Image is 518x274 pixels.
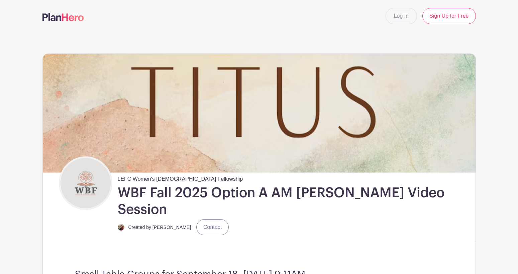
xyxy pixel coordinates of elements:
span: LEFC Women's [DEMOGRAPHIC_DATA] Fellowship [118,172,243,183]
img: WBF%20LOGO.png [61,158,111,208]
img: Website%20-%20coming%20soon.png [43,54,476,172]
a: Contact [196,219,229,235]
a: Log In [386,8,417,24]
a: Sign Up for Free [422,8,476,24]
small: Created by [PERSON_NAME] [128,225,191,230]
h1: WBF Fall 2025 Option A AM [PERSON_NAME] Video Session [118,184,473,218]
img: 1FBAD658-73F6-4E4B-B59F-CB0C05CD4BD1.jpeg [118,224,124,231]
img: logo-507f7623f17ff9eddc593b1ce0a138ce2505c220e1c5a4e2b4648c50719b7d32.svg [42,13,84,21]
